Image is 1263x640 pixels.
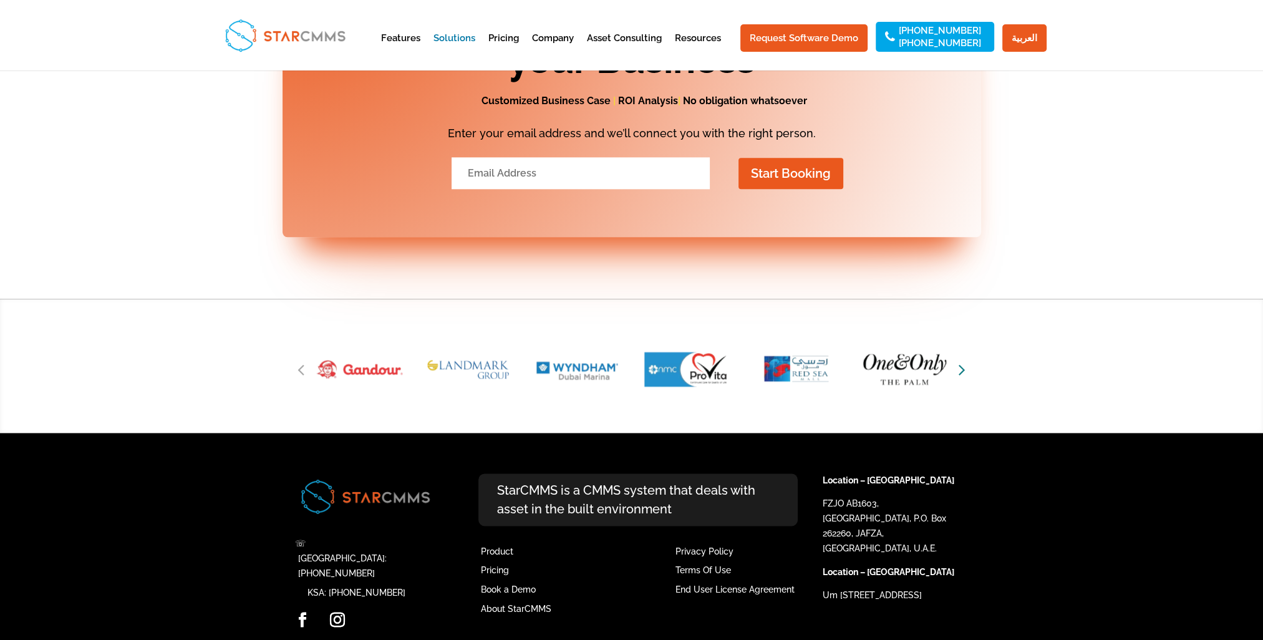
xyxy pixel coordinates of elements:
[823,588,963,603] p: Um [STREET_ADDRESS]
[295,473,435,520] img: Image
[675,565,731,575] a: Terms Of Use
[381,34,420,64] a: Features
[420,324,516,414] div: 10 / 51
[856,324,953,414] div: 14 / 51
[675,546,733,556] a: Privacy Policy
[529,324,626,414] div: 11 / 51
[675,584,795,594] a: End User License Agreement
[452,157,710,189] input: Email Address
[311,324,407,414] img: Gandour Logo
[675,34,721,64] a: Resources
[529,324,626,414] img: WYNDHAM Dubai Marina
[823,567,954,577] strong: Location – [GEOGRAPHIC_DATA]
[613,95,616,107] span: |
[899,26,981,35] a: [PHONE_NUMBER]
[747,324,844,414] img: Red Sea Mall Logo
[738,158,843,189] button: Start Booking
[638,324,735,414] img: Provita Logo
[587,34,662,64] a: Asset Consulting
[488,34,519,64] a: Pricing
[298,553,387,578] a: [GEOGRAPHIC_DATA]: [PHONE_NUMBER]
[420,324,516,414] img: Landmark Group Logo
[433,34,475,64] a: Solutions
[311,324,407,414] div: 9 / 51
[823,497,963,565] p: FZJO AB1603, [GEOGRAPHIC_DATA], P.O. Box 262260, JAFZA, [GEOGRAPHIC_DATA], U.A.E.
[899,39,981,47] a: [PHONE_NUMBER]
[638,324,735,414] div: 12 / 51
[481,565,509,575] a: Pricing
[678,95,680,107] span: |
[478,473,798,526] p: StarCMMS is a CMMS system that deals with asset in the built environment
[1055,505,1263,640] iframe: Chat Widget
[295,538,306,548] span: ☏
[823,475,954,485] strong: Location – [GEOGRAPHIC_DATA]
[481,546,513,556] a: Product
[481,584,536,594] a: Book a Demo
[220,14,351,57] img: StarCMMS
[481,95,611,107] span: Customized Business Case
[481,604,551,614] a: About StarCMMS
[683,95,807,107] span: No obligation whatsoever
[532,34,574,64] a: Company
[358,126,906,141] p: Enter your email address and we’ll connect you with the right person.
[1002,24,1047,52] a: العربية
[307,588,405,598] a: KSA: [PHONE_NUMBER]
[856,324,953,414] img: The Palm Logo
[618,95,678,107] span: ROI Analysis
[747,324,844,414] div: 13 / 51
[740,24,868,52] a: Request Software Demo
